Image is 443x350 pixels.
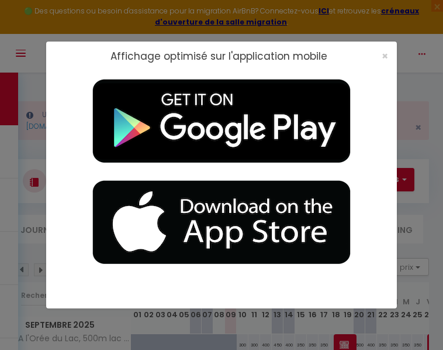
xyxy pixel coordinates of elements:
span: × [382,49,388,63]
h2: Affichage optimisé sur l'application mobile [110,50,327,62]
button: Close [382,51,388,61]
button: Ouvrir le widget de chat LiveChat [9,5,44,40]
img: playMarket [75,71,368,172]
img: appStore [75,172,368,273]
